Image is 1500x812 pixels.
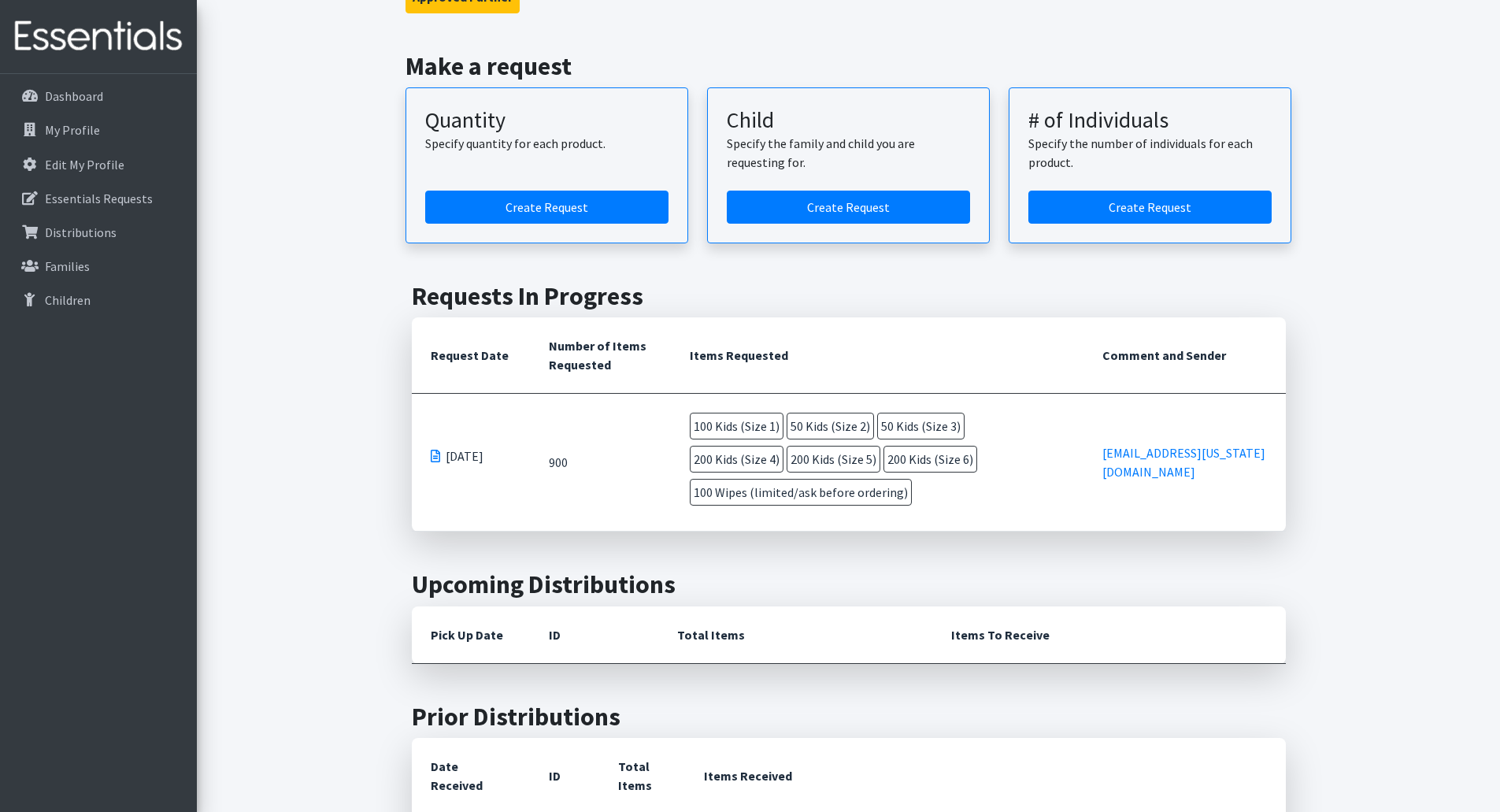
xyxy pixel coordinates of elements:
th: Items To Receive [932,606,1286,664]
th: Items Requested [671,317,1083,394]
span: [DATE] [446,447,483,465]
a: Create a request by quantity [425,191,669,224]
th: Request Date [412,317,530,394]
p: Essentials Requests [45,191,153,206]
h3: # of Individuals [1028,107,1272,134]
a: Create a request for a child or family [727,191,970,224]
a: My Profile [6,114,191,146]
th: ID [530,606,658,664]
p: Specify the number of individuals for each product. [1028,134,1272,172]
h2: Make a request [406,51,1291,81]
th: Comment and Sender [1083,317,1286,394]
th: Total Items [658,606,932,664]
span: 100 Kids (Size 1) [690,413,783,439]
a: Create a request by number of individuals [1028,191,1272,224]
a: Distributions [6,217,191,248]
p: Children [45,292,91,308]
a: Edit My Profile [6,149,191,180]
a: Dashboard [6,80,191,112]
span: 50 Kids (Size 3) [877,413,965,439]
h2: Upcoming Distributions [412,569,1286,599]
p: Edit My Profile [45,157,124,172]
p: Specify quantity for each product. [425,134,669,153]
span: 200 Kids (Size 5) [787,446,880,473]
p: Distributions [45,224,117,240]
h3: Quantity [425,107,669,134]
h2: Requests In Progress [412,281,1286,311]
span: 200 Kids (Size 4) [690,446,783,473]
span: 200 Kids (Size 6) [883,446,977,473]
h3: Child [727,107,970,134]
img: HumanEssentials [6,10,191,63]
h2: Prior Distributions [412,702,1286,732]
th: Pick Up Date [412,606,530,664]
p: My Profile [45,122,100,138]
span: 50 Kids (Size 2) [787,413,874,439]
span: 100 Wipes (limited/ask before ordering) [690,479,912,506]
th: Number of Items Requested [530,317,672,394]
p: Dashboard [45,88,103,104]
p: Specify the family and child you are requesting for. [727,134,970,172]
a: Children [6,284,191,316]
td: 900 [530,394,672,532]
a: Families [6,250,191,282]
a: Essentials Requests [6,183,191,214]
p: Families [45,258,90,274]
a: [EMAIL_ADDRESS][US_STATE][DOMAIN_NAME] [1102,445,1265,480]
